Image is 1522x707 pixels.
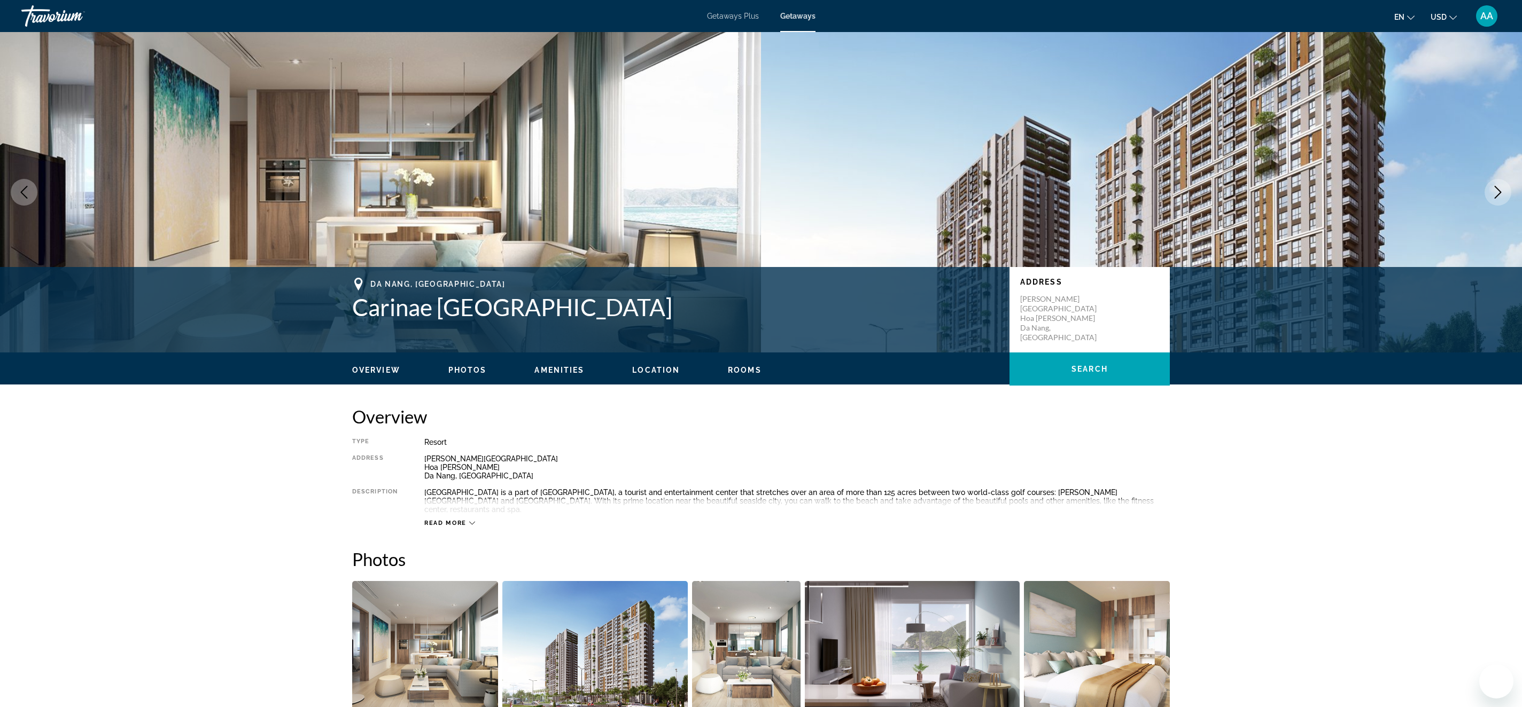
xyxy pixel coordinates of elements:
button: Read more [424,519,475,527]
div: Description [352,488,398,514]
span: Search [1071,365,1108,373]
span: Amenities [534,366,584,374]
h2: Photos [352,548,1170,570]
p: [PERSON_NAME][GEOGRAPHIC_DATA] Hoa [PERSON_NAME] Da Nang, [GEOGRAPHIC_DATA] [1020,294,1106,342]
div: Type [352,438,398,446]
button: User Menu [1473,5,1501,27]
button: Rooms [728,365,762,375]
button: Photos [448,365,487,375]
span: Overview [352,366,400,374]
a: Getaways [780,12,816,20]
div: Address [352,454,398,480]
button: Search [1010,352,1170,386]
a: Travorium [21,2,128,30]
button: Next image [1485,179,1511,206]
p: Address [1020,278,1159,286]
span: USD [1431,13,1447,21]
div: [GEOGRAPHIC_DATA] is a part of [GEOGRAPHIC_DATA], a tourist and entertainment center that stretch... [424,488,1170,514]
span: Read more [424,520,467,527]
h2: Overview [352,406,1170,427]
span: Location [632,366,680,374]
span: Photos [448,366,487,374]
button: Overview [352,365,400,375]
button: Previous image [11,179,37,206]
span: Da Nang, [GEOGRAPHIC_DATA] [370,280,506,288]
button: Change language [1394,9,1415,25]
div: [PERSON_NAME][GEOGRAPHIC_DATA] Hoa [PERSON_NAME] Da Nang, [GEOGRAPHIC_DATA] [424,454,1170,480]
span: AA [1480,11,1493,21]
button: Change currency [1431,9,1457,25]
div: Resort [424,438,1170,446]
iframe: Кнопка запуска окна обмена сообщениями [1479,664,1513,698]
h1: Carinae [GEOGRAPHIC_DATA] [352,293,999,321]
a: Getaways Plus [707,12,759,20]
span: Rooms [728,366,762,374]
button: Location [632,365,680,375]
span: en [1394,13,1404,21]
button: Amenities [534,365,584,375]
